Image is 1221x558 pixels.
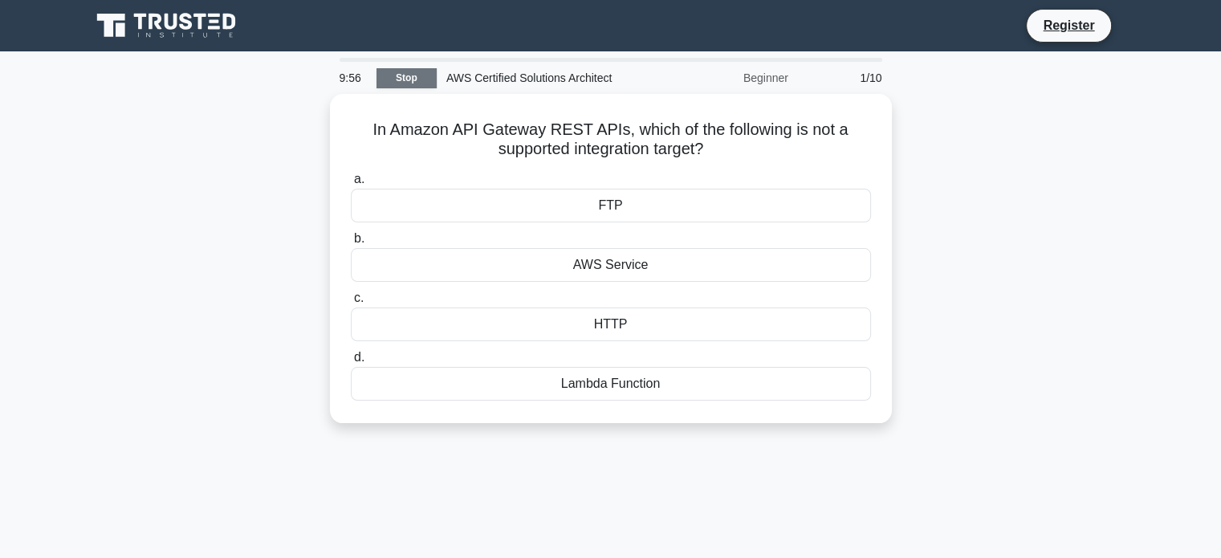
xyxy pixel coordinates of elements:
[330,62,376,94] div: 9:56
[351,248,871,282] div: AWS Service
[1033,15,1104,35] a: Register
[354,291,364,304] span: c.
[437,62,657,94] div: AWS Certified Solutions Architect
[354,172,364,185] span: a.
[354,350,364,364] span: d.
[354,231,364,245] span: b.
[351,189,871,222] div: FTP
[349,120,873,160] h5: In Amazon API Gateway REST APIs, which of the following is not a supported integration target?
[798,62,892,94] div: 1/10
[351,367,871,401] div: Lambda Function
[376,68,437,88] a: Stop
[351,308,871,341] div: HTTP
[657,62,798,94] div: Beginner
